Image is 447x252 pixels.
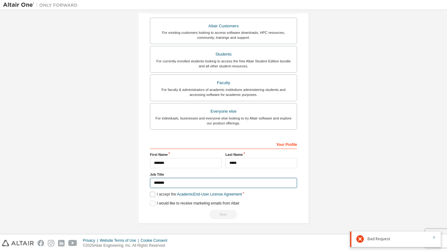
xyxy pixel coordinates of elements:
img: youtube.svg [68,240,77,246]
div: Your Profile [150,139,297,149]
img: altair_logo.svg [2,240,34,246]
div: Students [154,50,293,59]
div: For currently enrolled students looking to access the free Altair Student Edition bundle and all ... [154,59,293,69]
div: Website Terms of Use [100,238,141,243]
p: © 2025 Altair Engineering, Inc. All Rights Reserved. [83,243,171,248]
label: First Name [150,152,222,157]
img: linkedin.svg [58,240,65,246]
label: Last Name [225,152,297,157]
div: Please wait while checking email ... [150,210,297,219]
div: Altair Customers [154,22,293,30]
a: Academic End-User License Agreement [177,192,242,196]
div: Cookie Consent [141,238,171,243]
label: I accept the [150,192,242,197]
div: Privacy [83,238,100,243]
div: Faculty [154,79,293,87]
img: Altair One [3,2,81,8]
div: Everyone else [154,107,293,116]
div: For individuals, businesses and everyone else looking to try Altair software and explore our prod... [154,116,293,126]
img: facebook.svg [38,240,44,246]
label: Job Title [150,172,297,177]
div: For existing customers looking to access software downloads, HPC resources, community, trainings ... [154,30,293,40]
img: instagram.svg [48,240,54,246]
span: Bad Request [368,236,390,241]
label: I would like to receive marketing emails from Altair [150,201,239,206]
div: For faculty & administrators of academic institutions administering students and accessing softwa... [154,87,293,97]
